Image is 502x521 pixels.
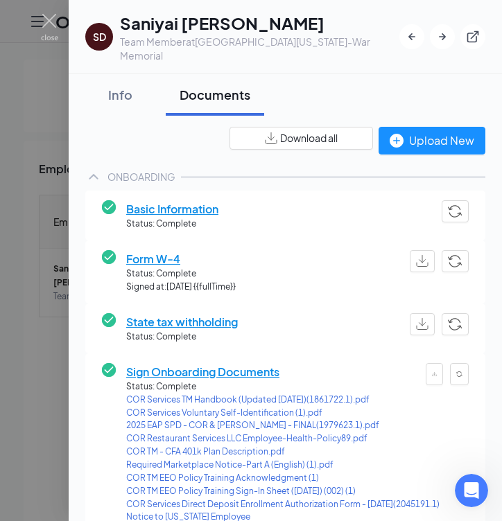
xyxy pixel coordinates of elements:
span: Download all [280,131,338,145]
button: Download all [230,127,373,150]
span: State tax withholding [126,313,238,330]
span: Signed at: [DATE] {{fullTime}} [126,281,236,294]
img: Profile image for Renz [136,22,164,50]
p: How can we help? [28,122,250,145]
a: COR Services TM Handbook (Updated [DATE])(1861722.1).pdf [126,394,440,407]
span: Sign Onboarding Documents [126,363,440,380]
button: ArrowLeftNew [399,24,424,49]
div: Close [239,22,263,47]
button: Tickets [185,394,277,449]
span: Status: Complete [126,218,218,231]
a: Required Marketplace Notice-Part A (English) (1).pdf [126,459,440,472]
span: Home [31,428,62,438]
img: logo [28,29,108,46]
span: Status: Complete [126,267,236,281]
div: Upload New [390,132,474,149]
button: ExternalLink [460,24,485,49]
p: Hi [PERSON_NAME] [28,98,250,122]
svg: ExternalLink [466,30,480,44]
button: ArrowRight [430,24,455,49]
a: COR TM EEO Policy Training Acknowledgment (1) [126,472,440,485]
svg: ArrowRight [435,30,449,44]
div: Team Member at [GEOGRAPHIC_DATA][US_STATE]-War Memorial [120,35,399,62]
h1: Saniyai [PERSON_NAME] [120,11,399,35]
span: Form W-4 [126,250,236,267]
div: Documents [180,86,250,103]
span: Basic Information [126,200,218,218]
img: Profile image for Chloe [162,22,190,50]
div: SD [93,30,106,44]
a: COR TM - CFA 401k Plan Description.pdf [126,445,440,459]
svg: ChevronUp [85,168,102,185]
div: Send us a messageWe typically reply in under a minute [14,163,263,215]
span: Status: Complete [126,330,238,344]
button: Messages [92,394,184,449]
span: Messages [115,428,163,438]
div: We typically reply in under a minute [28,189,232,204]
div: Info [99,86,141,103]
div: Send us a message [28,175,232,189]
a: COR TM EEO Policy Training Sign-In Sheet ([DATE]) (002) (1) [126,485,440,498]
span: Tickets [214,428,248,438]
a: 2025 EAP SPD - COR & [PERSON_NAME] - FINAL(1979623.1).pdf [126,419,440,432]
span: Status: Complete [126,380,440,394]
div: ONBOARDING [107,170,175,184]
iframe: Intercom live chat [455,474,488,507]
img: Profile image for DJ [189,22,216,50]
button: Upload New [379,127,485,154]
a: COR Services Direct Deposit Enrollment Authorization Form - [DATE](2045191.1) [126,498,440,511]
a: COR Restaurant Services LLC Employee-Health-Policy89.pdf [126,432,440,445]
a: COR Services Voluntary Self-Identification (1).pdf [126,407,440,420]
svg: ArrowLeftNew [405,30,419,44]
